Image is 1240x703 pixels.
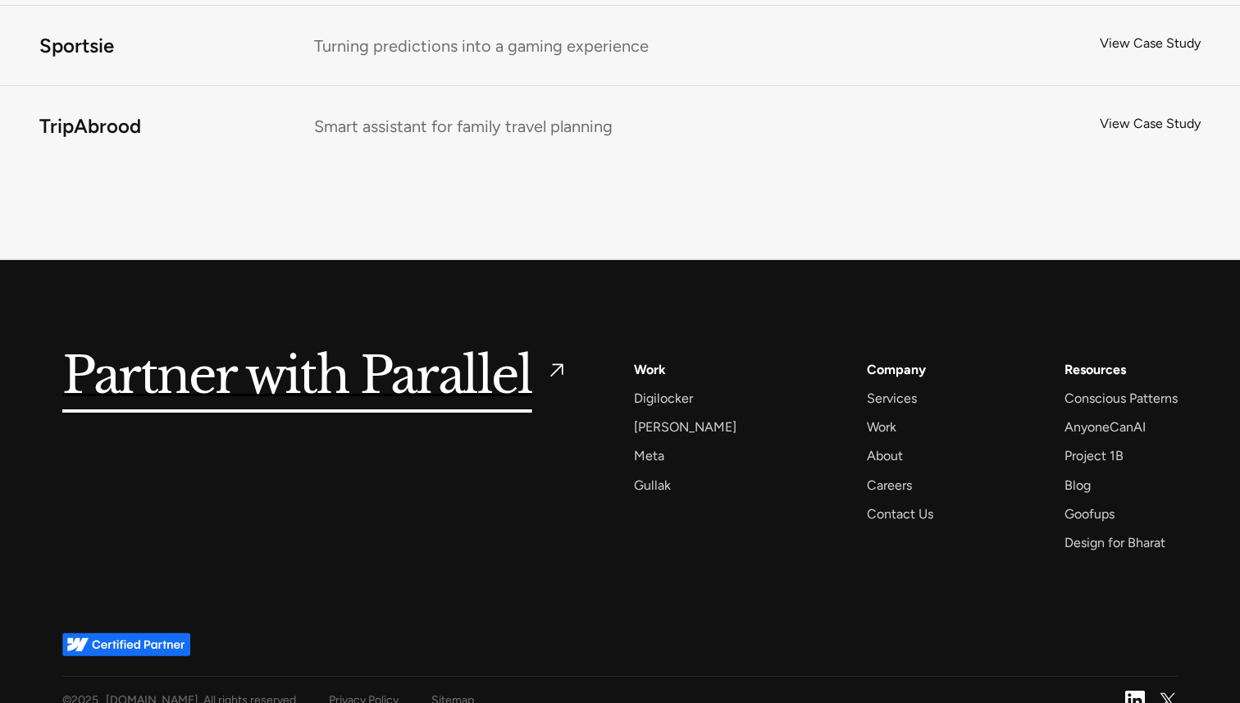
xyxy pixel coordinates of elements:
a: Blog [1064,474,1091,496]
a: Contact Us [867,503,933,525]
a: Project 1B [1064,445,1124,467]
a: Design for Bharat [1064,532,1165,554]
a: Conscious Patterns [1064,387,1178,409]
a: Work [867,416,896,438]
a: Digilocker [634,387,693,409]
a: Goofups [1064,503,1115,525]
h5: Partner with Parallel [62,358,532,396]
a: Partner with Parallel [62,358,568,396]
a: Company [867,358,926,381]
a: [PERSON_NAME] [634,416,736,438]
a: Meta [634,445,664,467]
a: Work [634,358,666,381]
a: About [867,445,903,467]
a: Gullak [634,474,671,496]
a: Services [867,387,917,409]
div: Resources [1064,358,1126,381]
a: AnyoneCanAI [1064,416,1146,438]
a: Careers [867,474,912,496]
